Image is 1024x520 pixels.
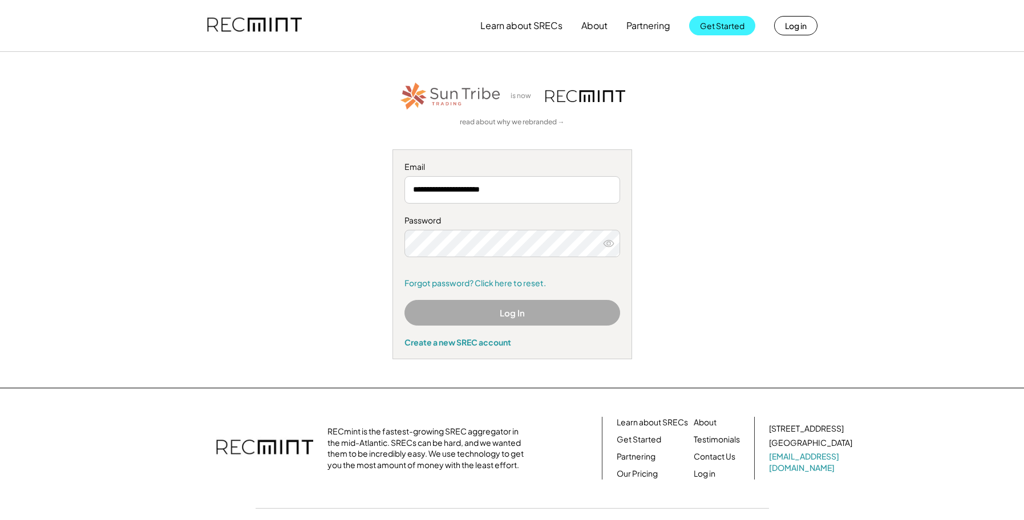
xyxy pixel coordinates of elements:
[769,423,844,434] div: [STREET_ADDRESS]
[480,14,562,37] button: Learn about SRECs
[769,451,855,473] a: [EMAIL_ADDRESS][DOMAIN_NAME]
[404,215,620,226] div: Password
[694,417,717,428] a: About
[399,80,502,112] img: STT_Horizontal_Logo%2B-%2BColor.png
[581,14,608,37] button: About
[694,434,740,445] a: Testimonials
[626,14,670,37] button: Partnering
[617,468,658,480] a: Our Pricing
[774,16,817,35] button: Log in
[404,337,620,347] div: Create a new SREC account
[617,451,655,462] a: Partnering
[689,16,755,35] button: Get Started
[508,91,540,101] div: is now
[617,417,688,428] a: Learn about SRECs
[460,117,565,127] a: read about why we rebranded →
[545,90,625,102] img: recmint-logotype%403x.png
[404,278,620,289] a: Forgot password? Click here to reset.
[216,428,313,468] img: recmint-logotype%403x.png
[327,426,530,470] div: RECmint is the fastest-growing SREC aggregator in the mid-Atlantic. SRECs can be hard, and we wan...
[617,434,661,445] a: Get Started
[404,300,620,326] button: Log In
[694,468,715,480] a: Log in
[207,6,302,45] img: recmint-logotype%403x.png
[769,437,852,449] div: [GEOGRAPHIC_DATA]
[694,451,735,462] a: Contact Us
[404,161,620,173] div: Email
